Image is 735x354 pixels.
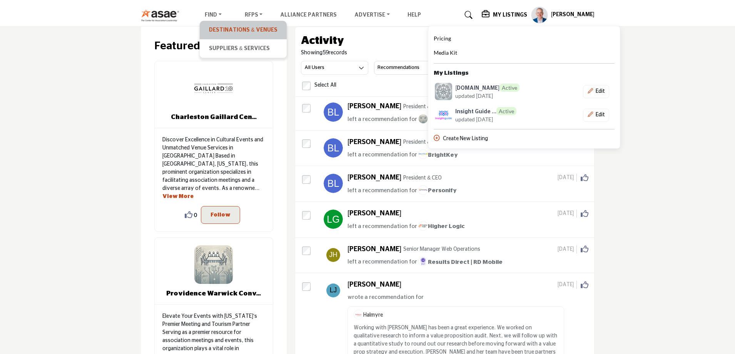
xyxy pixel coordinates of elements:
[347,210,401,218] h5: [PERSON_NAME]
[408,12,421,18] a: Help
[354,312,383,318] span: Halmyre
[304,64,324,71] h3: All Users
[418,257,503,267] a: imageResults Direct | RD Mobile
[418,222,465,232] a: imageHigher Logic
[434,35,451,42] span: Pricing
[280,12,337,18] a: Alliance Partners
[418,223,465,229] span: Higher Logic
[301,33,344,49] h2: Activity
[347,138,401,147] h5: [PERSON_NAME]
[204,25,282,35] a: Destinations & Venues
[349,10,395,20] a: Advertise
[154,40,273,53] h2: Featured Listings
[418,114,428,124] img: image
[162,194,194,199] a: View More
[418,115,498,124] a: imageMap D, a [URL] company
[558,245,577,253] span: [DATE]
[347,294,424,300] span: wrote a recommendation for
[194,245,233,284] img: Providence Warwick Convention & Visitors Bureau
[551,11,595,19] h5: [PERSON_NAME]
[347,102,401,111] h5: [PERSON_NAME]
[324,138,343,158] img: avtar-image
[455,92,493,100] span: updated [DATE]
[457,9,478,21] a: Search
[499,84,520,92] span: Active
[199,10,227,20] a: Find
[324,174,343,193] img: avtar-image
[194,211,197,219] span: 0
[354,310,363,319] img: image
[324,245,343,265] img: avtar-image
[347,281,401,289] h5: [PERSON_NAME]
[418,185,428,195] img: image
[301,49,347,57] span: Showing records
[314,81,336,89] label: Select All
[583,109,609,122] div: Basic outlined example
[418,186,457,196] a: imagePersonify
[531,7,548,23] button: Show hide supplier dropdown
[347,245,401,254] h5: [PERSON_NAME]
[418,149,428,159] img: image
[434,49,457,58] a: Media Kit
[455,107,516,115] h6: Insight Guide LLC
[155,289,273,298] a: Providence Warwick Conv...
[455,115,493,123] span: updated [DATE]
[455,84,520,92] h6: Event.Quest
[418,150,458,160] a: imageBrightKey
[324,210,343,229] img: avtar-image
[418,221,428,231] img: image
[403,245,480,253] p: Senior Manager Web Operations
[403,103,442,111] p: President & CEO
[493,12,527,18] h5: My Listings
[347,223,417,229] span: left a recommendation for
[434,34,451,44] a: Pricing
[194,69,233,107] img: Charleston Gaillard Center
[155,113,273,121] a: Charleston Gaillard Cen...
[374,61,441,75] button: Recommendations
[558,174,577,182] span: [DATE]
[347,259,417,265] span: left a recommendation for
[418,116,498,122] span: Map D, a [URL] company
[155,113,273,121] b: Charleston Gaillard Center
[583,85,609,98] button: Show Company Details With Edit Page
[581,210,588,218] i: Click to Like this activity
[255,186,259,191] span: ...
[435,83,452,100] img: eventquest logo
[581,174,588,182] i: Click to Like this activity
[434,69,469,78] b: My Listings
[418,257,428,266] img: image
[201,206,240,224] button: Follow
[558,210,577,218] span: [DATE]
[322,50,329,55] span: 59
[141,9,184,22] img: Site Logo
[403,138,442,146] p: President & CEO
[434,106,539,124] a: insight-guide logo Insight Guide ...Active updated [DATE]
[496,107,516,115] span: Active
[210,210,231,220] p: Follow
[435,106,452,124] img: insight-guide logo
[347,116,417,122] span: left a recommendation for
[558,281,577,289] span: [DATE]
[581,245,588,253] i: Click to Like this activity
[482,10,527,20] div: My Listings
[155,289,273,298] b: Providence Warwick Convention & Visitors Bureau
[434,135,615,143] div: Create New Listing
[583,85,609,98] div: Basic outlined example
[418,188,457,193] span: Personify
[204,43,282,54] a: Suppliers & Services
[324,102,343,122] img: avtar-image
[324,281,343,300] img: avtar-image
[418,152,458,158] span: BrightKey
[347,152,417,158] span: left a recommendation for
[347,174,401,182] h5: [PERSON_NAME]
[347,188,417,193] span: left a recommendation for
[434,83,539,100] a: eventquest logo [DOMAIN_NAME]Active updated [DATE]
[162,136,265,201] p: Discover Excellence in Cultural Events and Unmatched Venue Services in [GEOGRAPHIC_DATA] Based in...
[378,64,419,71] h3: Recommendations
[428,26,620,149] div: My Listings
[581,281,588,289] i: Click to Like this activity
[301,61,368,75] button: All Users
[583,109,609,122] button: Show Company Details With Edit Page
[403,174,442,182] p: President & CEO
[239,10,268,20] a: RFPs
